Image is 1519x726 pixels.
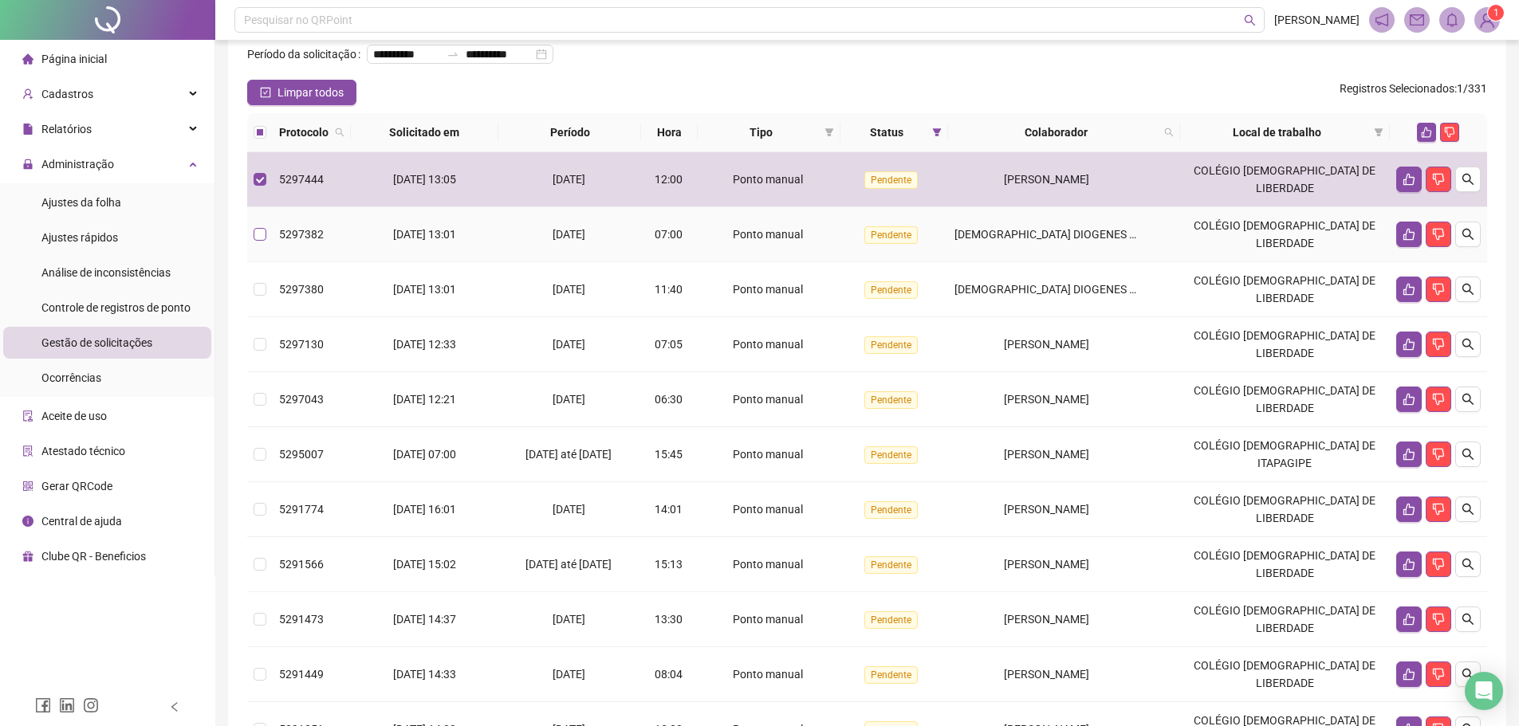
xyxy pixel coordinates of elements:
span: 14:01 [655,503,683,516]
span: search [335,128,344,137]
span: search [1164,128,1174,137]
span: Pendente [864,391,918,409]
span: notification [1375,13,1389,27]
span: dislike [1432,668,1445,681]
span: filter [1371,120,1387,144]
span: info-circle [22,516,33,527]
span: filter [932,128,942,137]
span: [DATE] [553,503,585,516]
span: [DATE] 07:00 [393,448,456,461]
span: [DATE] [553,283,585,296]
span: search [1462,503,1474,516]
span: search [1462,338,1474,351]
span: Pendente [864,556,918,574]
span: 07:00 [655,228,683,241]
span: 15:45 [655,448,683,461]
span: filter [1374,128,1383,137]
span: search [1462,668,1474,681]
span: 08:04 [655,668,683,681]
span: dislike [1432,448,1445,461]
span: dislike [1432,338,1445,351]
span: Ponto manual [733,393,803,406]
img: 35710 [1475,8,1499,32]
span: search [1462,393,1474,406]
span: Ocorrências [41,371,101,384]
span: [DATE] até [DATE] [525,448,612,461]
span: Colaborador [954,124,1157,141]
span: 12:00 [655,173,683,186]
span: [DATE] 14:37 [393,613,456,626]
span: [PERSON_NAME] [1004,393,1089,406]
span: Pendente [864,666,918,684]
span: dislike [1432,503,1445,516]
span: Pendente [864,446,918,464]
span: Página inicial [41,53,107,65]
span: [DATE] [553,613,585,626]
span: [DEMOGRAPHIC_DATA] DIOGENES CONCEICAO [954,228,1191,241]
span: search [1462,173,1474,186]
span: search [1462,448,1474,461]
span: search [1462,228,1474,241]
span: Ponto manual [733,503,803,516]
span: filter [824,128,834,137]
span: like [1403,448,1415,461]
span: dislike [1432,228,1445,241]
span: [PERSON_NAME] [1274,11,1360,29]
span: Registros Selecionados [1340,82,1454,95]
span: mail [1410,13,1424,27]
span: facebook [35,697,51,713]
td: COLÉGIO [DEMOGRAPHIC_DATA] DE LIBERDADE [1180,317,1390,372]
td: COLÉGIO [DEMOGRAPHIC_DATA] DE LIBERDADE [1180,482,1390,537]
span: Ponto manual [733,173,803,186]
span: like [1403,338,1415,351]
span: user-add [22,88,33,100]
span: like [1403,613,1415,626]
span: swap-right [447,48,459,61]
span: 07:05 [655,338,683,351]
span: bell [1445,13,1459,27]
sup: Atualize o seu contato no menu Meus Dados [1488,5,1504,21]
span: Ponto manual [733,613,803,626]
span: Ponto manual [733,283,803,296]
th: Período [498,113,642,152]
th: Hora [641,113,697,152]
span: 15:13 [655,558,683,571]
span: 5297043 [279,393,324,406]
td: COLÉGIO [DEMOGRAPHIC_DATA] DE LIBERDADE [1180,152,1390,207]
span: dislike [1444,127,1455,138]
span: [PERSON_NAME] [1004,558,1089,571]
span: like [1403,393,1415,406]
span: search [1244,14,1256,26]
span: Ponto manual [733,448,803,461]
span: solution [22,445,33,457]
span: 5295007 [279,448,324,461]
td: COLÉGIO [DEMOGRAPHIC_DATA] DE ITAPAGIPE [1180,427,1390,482]
span: Tipo [704,124,819,141]
span: Local de trabalho [1186,124,1367,141]
span: gift [22,551,33,562]
span: like [1403,668,1415,681]
span: [DATE] [553,668,585,681]
span: Gerar QRCode [41,480,112,493]
div: Open Intercom Messenger [1465,672,1503,710]
span: instagram [83,697,99,713]
span: Administração [41,158,114,171]
span: qrcode [22,481,33,492]
span: [DEMOGRAPHIC_DATA] DIOGENES CONCEICAO [954,283,1191,296]
span: Ponto manual [733,228,803,241]
span: [PERSON_NAME] [1004,173,1089,186]
span: Pendente [864,336,918,354]
span: [DATE] [553,228,585,241]
span: Limpar todos [277,84,344,101]
span: 5297380 [279,283,324,296]
span: 5297444 [279,173,324,186]
span: 11:40 [655,283,683,296]
th: Solicitado em [351,113,498,152]
span: [PERSON_NAME] [1004,613,1089,626]
span: Ajustes da folha [41,196,121,209]
span: 5291473 [279,613,324,626]
span: Relatórios [41,123,92,135]
span: [DATE] 13:01 [393,283,456,296]
span: 5291566 [279,558,324,571]
span: [DATE] 16:01 [393,503,456,516]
